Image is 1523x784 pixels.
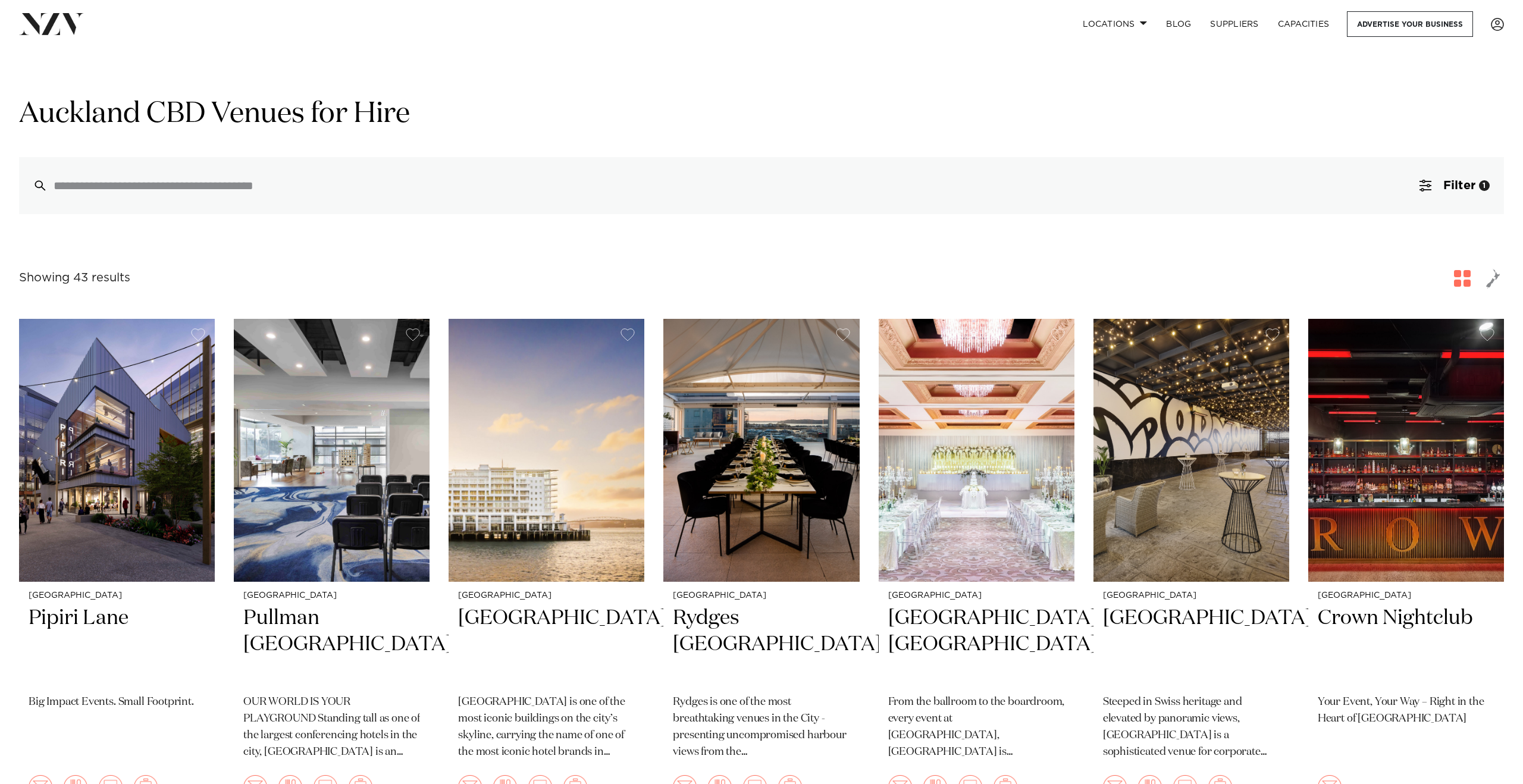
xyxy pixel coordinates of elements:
[243,605,420,685] h2: Pullman [GEOGRAPHIC_DATA]
[29,605,205,685] h2: Pipiri Lane
[243,694,420,761] p: OUR WORLD IS YOUR PLAYGROUND Standing tall as one of the largest conferencing hotels in the city,...
[29,694,205,711] p: Big Impact Events. Small Footprint.
[888,605,1065,685] h2: [GEOGRAPHIC_DATA], [GEOGRAPHIC_DATA]
[458,591,635,600] small: [GEOGRAPHIC_DATA]
[1318,694,1494,727] p: Your Event, Your Way – Right in the Heart of [GEOGRAPHIC_DATA]
[29,591,205,600] small: [GEOGRAPHIC_DATA]
[243,591,420,600] small: [GEOGRAPHIC_DATA]
[1443,180,1475,192] span: Filter
[673,605,850,685] h2: Rydges [GEOGRAPHIC_DATA]
[888,591,1065,600] small: [GEOGRAPHIC_DATA]
[1318,591,1494,600] small: [GEOGRAPHIC_DATA]
[1157,11,1201,37] a: BLOG
[458,694,635,761] p: [GEOGRAPHIC_DATA] is one of the most iconic buildings on the city’s skyline, carrying the name of...
[1201,11,1268,37] a: SUPPLIERS
[458,605,635,685] h2: [GEOGRAPHIC_DATA]
[1347,11,1473,37] a: Advertise your business
[1103,591,1280,600] small: [GEOGRAPHIC_DATA]
[1405,157,1504,214] button: Filter1
[19,13,84,35] img: nzv-logo.png
[673,694,850,761] p: Rydges is one of the most breathtaking venues in the City - presenting uncompromised harbour view...
[673,591,850,600] small: [GEOGRAPHIC_DATA]
[1268,11,1339,37] a: Capacities
[888,694,1065,761] p: From the ballroom to the boardroom, every event at [GEOGRAPHIC_DATA], [GEOGRAPHIC_DATA] is distin...
[1103,605,1280,685] h2: [GEOGRAPHIC_DATA]
[1073,11,1157,37] a: Locations
[19,96,1504,133] h1: Auckland CBD Venues for Hire
[1318,605,1494,685] h2: Crown Nightclub
[19,269,130,287] div: Showing 43 results
[1103,694,1280,761] p: Steeped in Swiss heritage and elevated by panoramic views, [GEOGRAPHIC_DATA] is a sophisticated v...
[1479,180,1490,191] div: 1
